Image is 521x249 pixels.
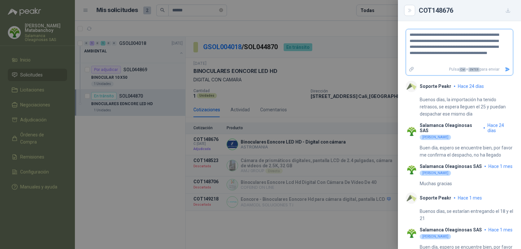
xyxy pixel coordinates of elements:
p: Soporte Peakr [420,84,451,89]
span: hace 1 mes [488,227,513,232]
button: Close [406,7,414,14]
p: Salamanca Oleaginosas SAS [420,227,482,232]
span: ENTER [468,67,480,72]
p: Muchas gracias [420,180,452,187]
p: Soporte Peakr [420,195,451,201]
p: Salamanca Oleaginosas SAS [420,123,481,133]
img: Company Logo [406,192,417,204]
div: COT148676 [419,5,513,16]
p: Pulsa + para enviar [417,64,502,75]
span: hace 1 mes [488,164,513,169]
p: Buenos días, la importación ha tenido retrasos, se espera lleguen el 25 y puedan despachar ese mi... [420,96,513,118]
span: hace 24 días [458,84,484,89]
span: hace 24 días [487,123,513,133]
div: [PERSON_NAME] [420,135,451,140]
img: Company Logo [406,164,417,175]
span: Ctrl [459,67,466,72]
span: hace 1 mes [458,195,482,201]
button: Enviar [502,64,513,75]
p: Buen día, espero se encuentre bien, por favor me confirma el despacho, no ha llegado [420,144,513,159]
div: [PERSON_NAME] [420,171,451,176]
img: Company Logo [406,228,417,239]
img: Company Logo [406,81,417,92]
p: Buenos días, se estarían entregando el 18 y el 21 [420,208,513,222]
div: [PERSON_NAME] [420,234,451,239]
p: Salamanca Oleaginosas SAS [420,164,482,169]
img: Company Logo [406,126,417,137]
